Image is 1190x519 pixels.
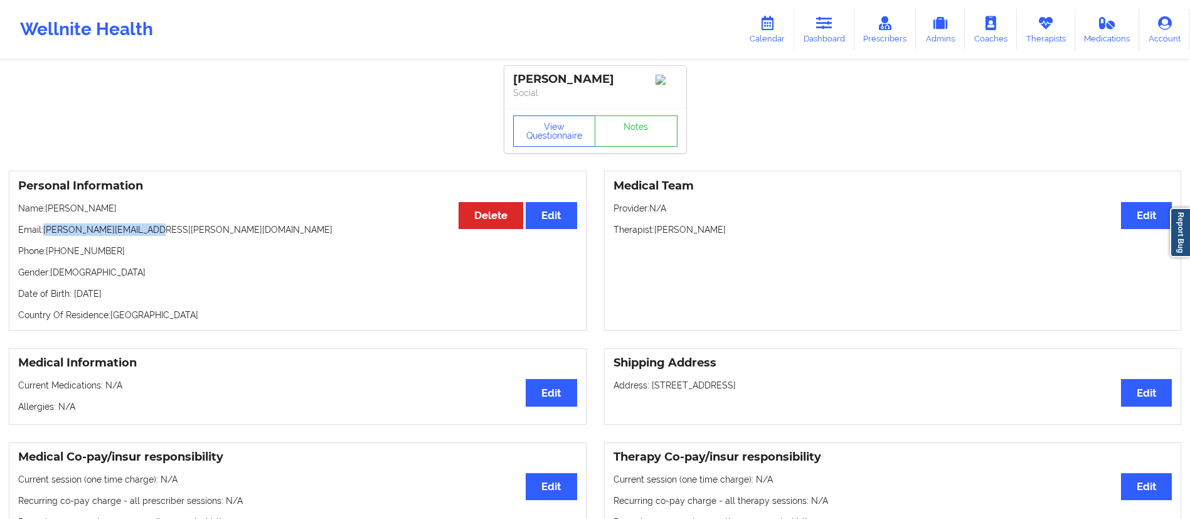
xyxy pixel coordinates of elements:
[526,379,576,406] button: Edit
[18,287,577,300] p: Date of Birth: [DATE]
[18,379,577,392] p: Current Medications: N/A
[794,9,854,50] a: Dashboard
[513,87,677,99] p: Social
[916,9,965,50] a: Admins
[18,245,577,257] p: Phone: [PHONE_NUMBER]
[854,9,916,50] a: Prescribers
[526,202,576,229] button: Edit
[1121,473,1172,500] button: Edit
[1170,208,1190,257] a: Report Bug
[1017,9,1075,50] a: Therapists
[1139,9,1190,50] a: Account
[18,223,577,236] p: Email: [PERSON_NAME][EMAIL_ADDRESS][PERSON_NAME][DOMAIN_NAME]
[595,115,677,147] a: Notes
[18,495,577,507] p: Recurring co-pay charge - all prescriber sessions : N/A
[614,450,1172,464] h3: Therapy Co-pay/insur responsibility
[459,202,523,229] button: Delete
[18,202,577,215] p: Name: [PERSON_NAME]
[18,450,577,464] h3: Medical Co-pay/insur responsibility
[18,400,577,413] p: Allergies: N/A
[614,379,1172,392] p: Address: [STREET_ADDRESS]
[526,473,576,500] button: Edit
[1121,379,1172,406] button: Edit
[614,473,1172,486] p: Current session (one time charge): N/A
[513,72,677,87] div: [PERSON_NAME]
[614,202,1172,215] p: Provider: N/A
[614,356,1172,370] h3: Shipping Address
[965,9,1017,50] a: Coaches
[740,9,794,50] a: Calendar
[1075,9,1140,50] a: Medications
[614,223,1172,236] p: Therapist: [PERSON_NAME]
[18,309,577,321] p: Country Of Residence: [GEOGRAPHIC_DATA]
[1121,202,1172,229] button: Edit
[614,179,1172,193] h3: Medical Team
[513,115,596,147] button: View Questionnaire
[656,75,677,85] img: Image%2Fplaceholer-image.png
[18,266,577,279] p: Gender: [DEMOGRAPHIC_DATA]
[18,473,577,486] p: Current session (one time charge): N/A
[614,495,1172,507] p: Recurring co-pay charge - all therapy sessions : N/A
[18,179,577,193] h3: Personal Information
[18,356,577,370] h3: Medical Information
